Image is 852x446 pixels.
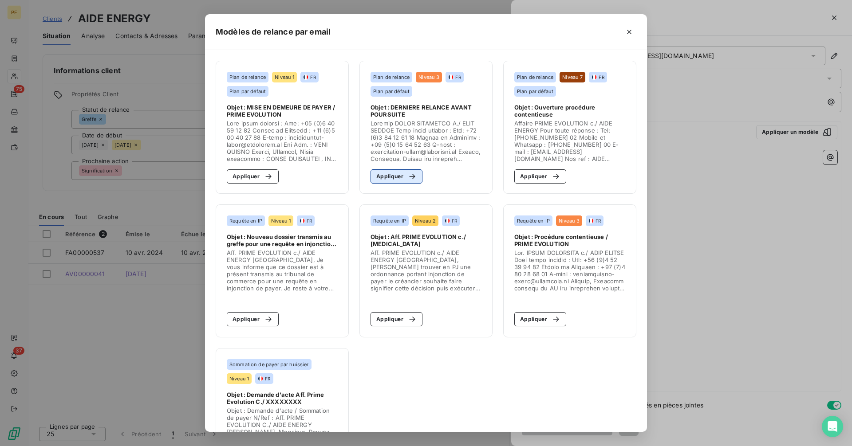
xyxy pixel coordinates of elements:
[514,312,566,326] button: Appliquer
[448,74,461,80] div: FR
[373,89,410,94] span: Plan par défaut
[227,312,279,326] button: Appliquer
[418,74,439,80] span: Niveau 3
[371,104,481,118] span: Objet : DERNIERE RELANCE AVANT POURSUITE
[588,218,601,224] div: FR
[559,218,580,223] span: Niveau 3
[258,376,270,382] div: FR
[227,104,338,118] span: Objet : MISE EN DEMEURE DE PAYER / PRIME EVOLUTION
[229,74,266,80] span: Plan de relance
[373,218,406,223] span: Requête en IP
[514,104,625,118] span: Objet : Ouverture procédure contentieuse
[227,120,338,162] span: Lore ipsum dolorsi : Ame: +05 (0)6 40 59 12 82 Consec ad Elitsedd : +11 (6)5 00 40 27 88 E-temp :...
[415,218,436,223] span: Niveau 2
[514,169,566,184] button: Appliquer
[373,74,410,80] span: Plan de relance
[592,74,604,80] div: FR
[216,26,331,38] h5: Modèles de relance par email
[822,416,843,437] div: Open Intercom Messenger
[229,218,262,223] span: Requête en IP
[371,249,481,292] span: Aff. PRIME EVOLUTION c./ AIDE ENERGY [GEOGRAPHIC_DATA], [PERSON_NAME] trouver en PJ une ordonnanc...
[229,362,309,367] span: Sommation de payer par huissier
[229,376,249,381] span: Niveau 1
[227,169,279,184] button: Appliquer
[227,249,338,292] span: Aff. PRIME EVOLUTION c./ AIDE ENERGY [GEOGRAPHIC_DATA], Je vous informe que ce dossier est à prés...
[517,89,553,94] span: Plan par défaut
[371,312,422,326] button: Appliquer
[229,89,266,94] span: Plan par défaut
[271,218,291,223] span: Niveau 1
[514,233,625,247] span: Objet : Procédure contentieuse / PRIME EVOLUTION
[371,169,422,184] button: Appliquer
[445,218,457,224] div: FR
[371,120,481,162] span: Loremip DOLOR SITAMETCO A./ ELIT SEDDOE Temp incid utlabor : Etd: +72 (6)3 84 12 61 18 Magnaa en ...
[371,233,481,247] span: Objet : Aff. PRIME EVOLUTION c./ [MEDICAL_DATA]
[227,233,338,247] span: Objet : Nouveau dossier transmis au greffe pour une requête en injonction de payer
[517,74,553,80] span: Plan de relance
[562,74,583,80] span: Niveau 7
[514,120,625,162] span: Affaire PRIME EVOLUTION c./ AIDE ENERGY Pour toute réponse : Tel: [PHONE_NUMBER] 02 Mobile et Wha...
[303,74,316,80] div: FR
[300,218,312,224] div: FR
[275,74,294,80] span: Niveau 1
[517,218,550,223] span: Requête en IP
[514,249,625,292] span: Lor. IPSUM DOLORSITA c./ ADIP ELITSE Doei tempo incidid : Utl: +56 (9)4 52 39 94 82 Etdolo ma Ali...
[227,391,338,405] span: Objet : Demande d'acte Aff. Prime Evolution C./ XXXXXXXX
